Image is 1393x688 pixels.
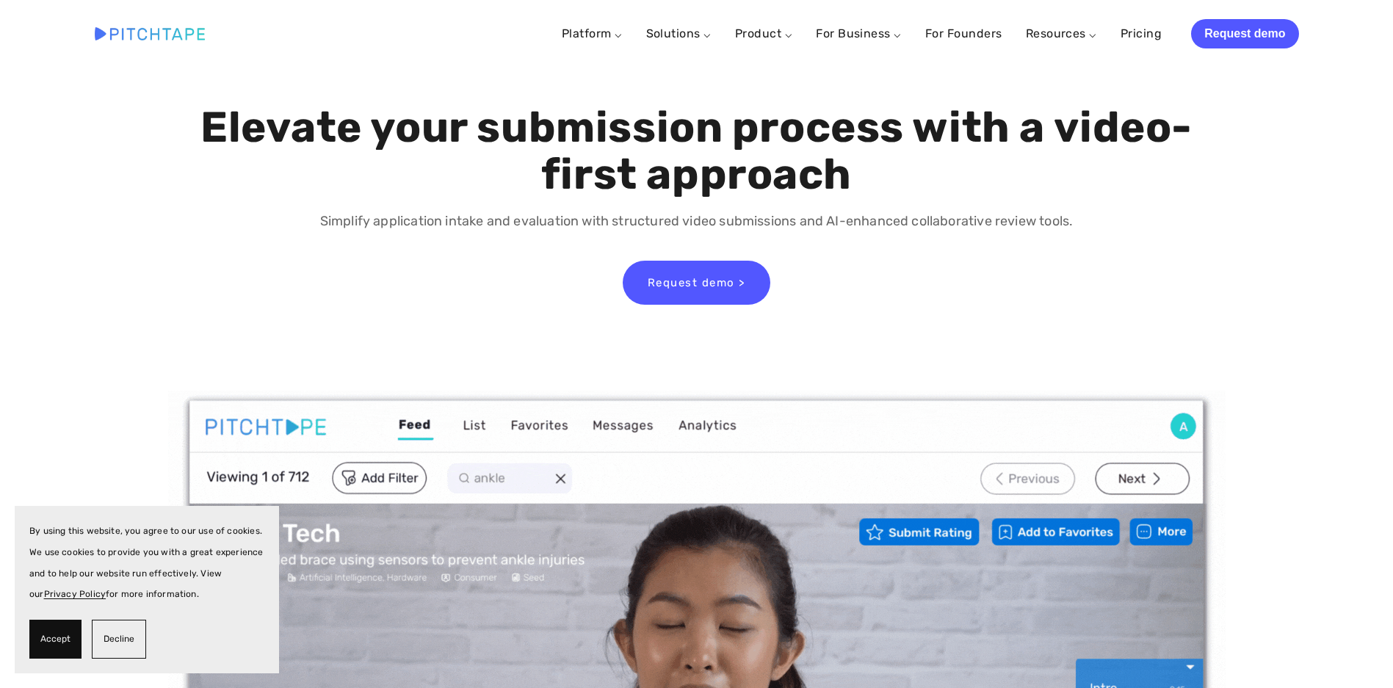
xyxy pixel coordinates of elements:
a: For Founders [925,21,1002,47]
p: Simplify application intake and evaluation with structured video submissions and AI-enhanced coll... [197,211,1196,232]
a: For Business ⌵ [816,26,902,40]
a: Product ⌵ [735,26,792,40]
img: Pitchtape | Video Submission Management Software [95,27,205,40]
iframe: Chat Widget [1320,618,1393,688]
button: Decline [92,620,146,659]
button: Accept [29,620,82,659]
a: Solutions ⌵ [646,26,712,40]
a: Privacy Policy [44,589,106,599]
a: Resources ⌵ [1026,26,1097,40]
span: Decline [104,629,134,650]
section: Cookie banner [15,506,279,673]
a: Platform ⌵ [562,26,623,40]
a: Request demo [1191,19,1298,48]
a: Pricing [1121,21,1162,47]
h1: Elevate your submission process with a video-first approach [197,104,1196,198]
a: Request demo > [623,261,770,305]
p: By using this website, you agree to our use of cookies. We use cookies to provide you with a grea... [29,521,264,605]
span: Accept [40,629,70,650]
